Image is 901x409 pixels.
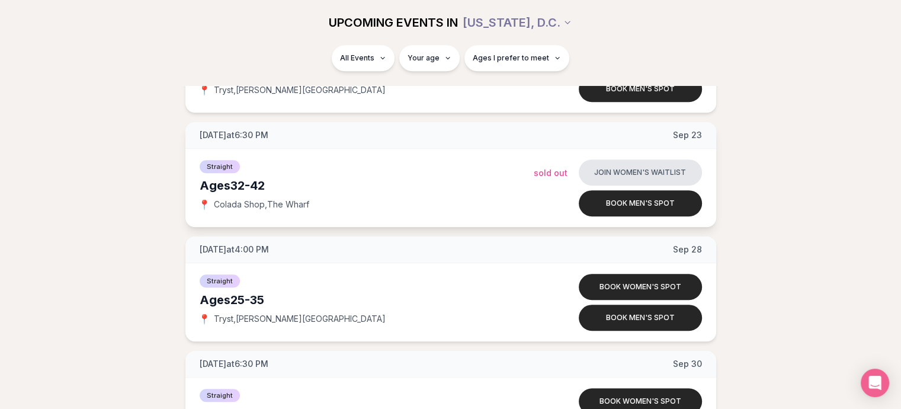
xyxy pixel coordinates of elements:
button: Join women's waitlist [579,159,702,186]
button: Book women's spot [579,274,702,300]
div: Ages 32-42 [200,177,534,194]
span: Sep 23 [673,129,702,141]
button: Your age [399,45,460,71]
span: Straight [200,274,240,287]
button: Ages I prefer to meet [464,45,569,71]
div: Ages 25-35 [200,292,534,308]
span: Colada Shop , The Wharf [214,199,309,210]
span: [DATE] at 6:30 PM [200,129,268,141]
span: Straight [200,389,240,402]
span: Sep 30 [673,358,702,370]
span: UPCOMING EVENTS IN [329,14,458,31]
span: Tryst , [PERSON_NAME][GEOGRAPHIC_DATA] [214,313,386,325]
div: Open Intercom Messenger [861,369,889,397]
button: Book men's spot [579,76,702,102]
span: 📍 [200,314,209,324]
button: All Events [332,45,395,71]
button: Book men's spot [579,190,702,216]
span: [DATE] at 4:00 PM [200,244,269,255]
span: Straight [200,160,240,173]
span: All Events [340,53,374,63]
span: Sep 28 [673,244,702,255]
span: 📍 [200,200,209,209]
button: Book men's spot [579,305,702,331]
span: [DATE] at 6:30 PM [200,358,268,370]
span: Ages I prefer to meet [473,53,549,63]
span: Tryst , [PERSON_NAME][GEOGRAPHIC_DATA] [214,84,386,96]
button: [US_STATE], D.C. [463,9,572,36]
span: 📍 [200,85,209,95]
span: Sold Out [534,168,567,178]
span: Your age [408,53,440,63]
